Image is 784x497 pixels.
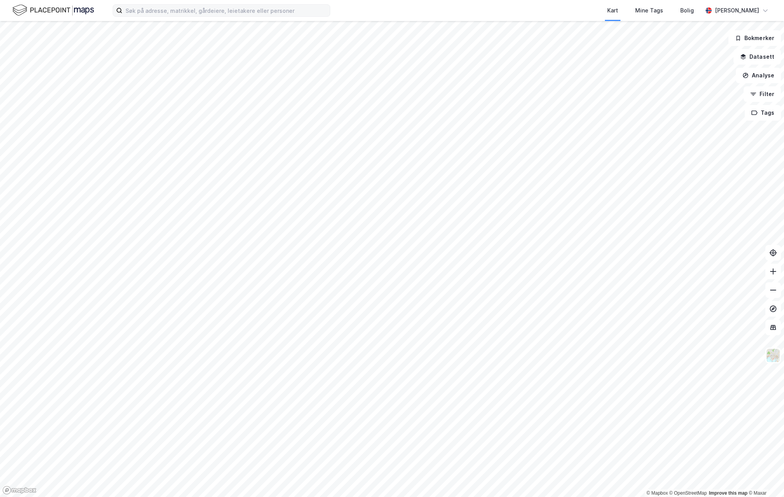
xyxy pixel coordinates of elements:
[766,348,781,363] img: Z
[680,6,694,15] div: Bolig
[607,6,618,15] div: Kart
[715,6,759,15] div: [PERSON_NAME]
[733,49,781,65] button: Datasett
[744,86,781,102] button: Filter
[736,68,781,83] button: Analyse
[709,490,747,496] a: Improve this map
[669,490,707,496] a: OpenStreetMap
[2,486,37,495] a: Mapbox homepage
[635,6,663,15] div: Mine Tags
[745,460,784,497] iframe: Chat Widget
[122,5,330,16] input: Søk på adresse, matrikkel, gårdeiere, leietakere eller personer
[728,30,781,46] button: Bokmerker
[745,105,781,121] button: Tags
[12,3,94,17] img: logo.f888ab2527a4732fd821a326f86c7f29.svg
[646,490,668,496] a: Mapbox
